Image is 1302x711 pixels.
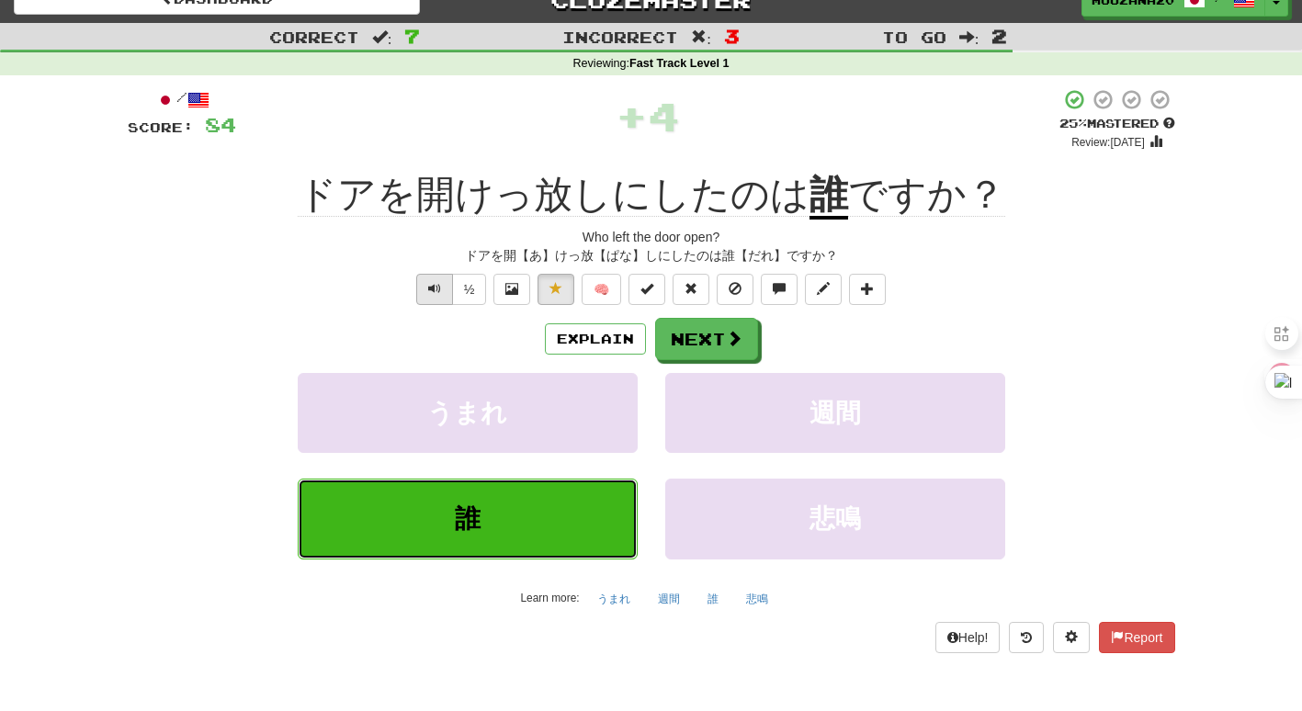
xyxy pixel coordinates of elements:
[493,274,530,305] button: Show image (alt+x)
[298,479,638,559] button: 誰
[404,25,420,47] span: 7
[673,274,709,305] button: Reset to 0% Mastered (alt+r)
[665,479,1005,559] button: 悲鳴
[1059,116,1175,132] div: Mastered
[616,88,648,143] span: +
[298,373,638,453] button: うまれ
[629,57,730,70] strong: Fast Track Level 1
[427,399,507,427] span: うまれ
[959,29,979,45] span: :
[269,28,359,46] span: Correct
[848,173,1005,217] span: ですか？
[810,504,861,533] span: 悲鳴
[724,25,740,47] span: 3
[582,274,621,305] button: 🧠
[935,622,1001,653] button: Help!
[545,323,646,355] button: Explain
[655,318,758,360] button: Next
[810,173,848,220] u: 誰
[587,585,640,613] button: うまれ
[128,88,236,111] div: /
[648,93,680,139] span: 4
[991,25,1007,47] span: 2
[562,28,678,46] span: Incorrect
[416,274,453,305] button: Play sentence audio (ctl+space)
[665,373,1005,453] button: 週間
[452,274,487,305] button: ½
[538,274,574,305] button: Unfavorite sentence (alt+f)
[128,228,1175,246] div: Who left the door open?
[455,504,481,533] span: 誰
[882,28,946,46] span: To go
[697,585,729,613] button: 誰
[1009,622,1044,653] button: Round history (alt+y)
[128,119,194,135] span: Score:
[372,29,392,45] span: :
[736,585,778,613] button: 悲鳴
[128,246,1175,265] div: ドアを開【あ】けっ放【ぱな】しにしたのは誰【だれ】ですか？
[805,274,842,305] button: Edit sentence (alt+d)
[761,274,798,305] button: Discuss sentence (alt+u)
[1099,622,1174,653] button: Report
[298,173,810,217] span: ドアを開けっ放しにしたのは
[717,274,753,305] button: Ignore sentence (alt+i)
[520,592,579,604] small: Learn more:
[648,585,690,613] button: 週間
[1059,116,1087,130] span: 25 %
[810,399,861,427] span: 週間
[691,29,711,45] span: :
[413,274,487,305] div: Text-to-speech controls
[628,274,665,305] button: Set this sentence to 100% Mastered (alt+m)
[849,274,886,305] button: Add to collection (alt+a)
[1071,136,1145,149] small: Review: [DATE]
[205,113,236,136] span: 84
